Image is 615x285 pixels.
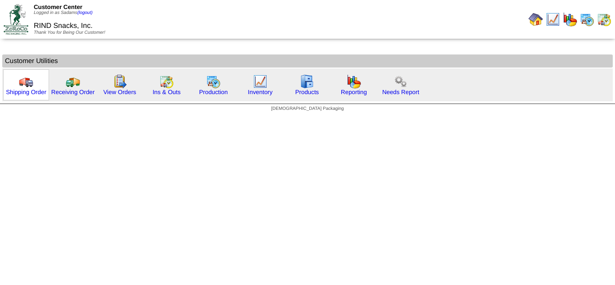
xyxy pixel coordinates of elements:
[347,74,361,89] img: graph.gif
[4,4,28,34] img: ZoRoCo_Logo(Green%26Foil)%20jpg.webp
[159,74,174,89] img: calendarinout.gif
[529,12,543,27] img: home.gif
[34,10,93,15] span: Logged in as Sadams
[66,74,80,89] img: truck2.gif
[51,89,95,95] a: Receiving Order
[153,89,181,95] a: Ins & Outs
[253,74,267,89] img: line_graph.gif
[271,106,344,111] span: [DEMOGRAPHIC_DATA] Packaging
[113,74,127,89] img: workorder.gif
[248,89,273,95] a: Inventory
[206,74,221,89] img: calendarprod.gif
[563,12,577,27] img: graph.gif
[393,74,408,89] img: workflow.png
[34,30,105,35] span: Thank You for Being Our Customer!
[546,12,560,27] img: line_graph.gif
[341,89,367,95] a: Reporting
[382,89,419,95] a: Needs Report
[300,74,314,89] img: cabinet.gif
[199,89,228,95] a: Production
[2,54,613,68] td: Customer Utilities
[19,74,33,89] img: truck.gif
[34,22,93,30] span: RIND Snacks, Inc.
[6,89,46,95] a: Shipping Order
[103,89,136,95] a: View Orders
[580,12,594,27] img: calendarprod.gif
[597,12,611,27] img: calendarinout.gif
[77,10,93,15] a: (logout)
[295,89,319,95] a: Products
[34,4,82,10] span: Customer Center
